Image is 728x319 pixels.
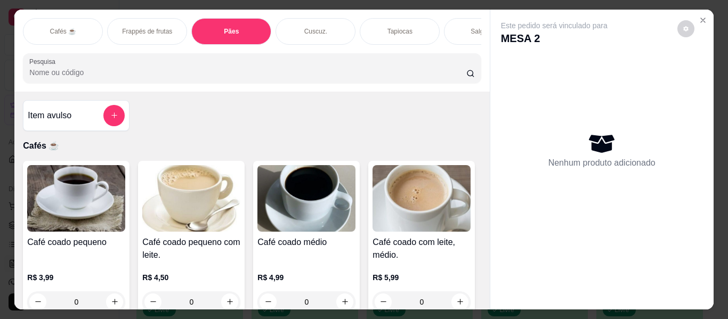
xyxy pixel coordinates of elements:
[103,105,125,126] button: add-separate-item
[142,165,240,232] img: product-image
[29,67,466,78] input: Pesquisa
[50,27,76,36] p: Cafés ☕
[27,272,125,283] p: R$ 3,99
[304,27,327,36] p: Cuscuz.
[501,20,608,31] p: Este pedido será vinculado para
[375,293,392,310] button: decrease-product-quantity
[501,31,608,46] p: MESA 2
[257,165,355,232] img: product-image
[106,293,123,310] button: increase-product-quantity
[451,293,468,310] button: increase-product-quantity
[373,236,471,261] h4: Café coado com leite, médio.
[28,109,71,122] h4: Item avulso
[142,272,240,283] p: R$ 4,50
[257,272,355,283] p: R$ 4,99
[122,27,172,36] p: Frappés de frutas
[677,20,694,37] button: decrease-product-quantity
[387,27,412,36] p: Tapiocas
[221,293,238,310] button: increase-product-quantity
[373,272,471,283] p: R$ 5,99
[548,157,656,169] p: Nenhum produto adicionado
[27,236,125,249] h4: Café coado pequeno
[144,293,161,310] button: decrease-product-quantity
[260,293,277,310] button: decrease-product-quantity
[29,57,59,66] label: Pesquisa
[23,140,481,152] p: Cafés ☕
[27,165,125,232] img: product-image
[694,12,711,29] button: Close
[142,236,240,261] h4: Café coado pequeno com leite.
[373,165,471,232] img: product-image
[29,293,46,310] button: decrease-product-quantity
[471,27,497,36] p: Salgados
[336,293,353,310] button: increase-product-quantity
[224,27,239,36] p: Pães
[257,236,355,249] h4: Café coado médio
